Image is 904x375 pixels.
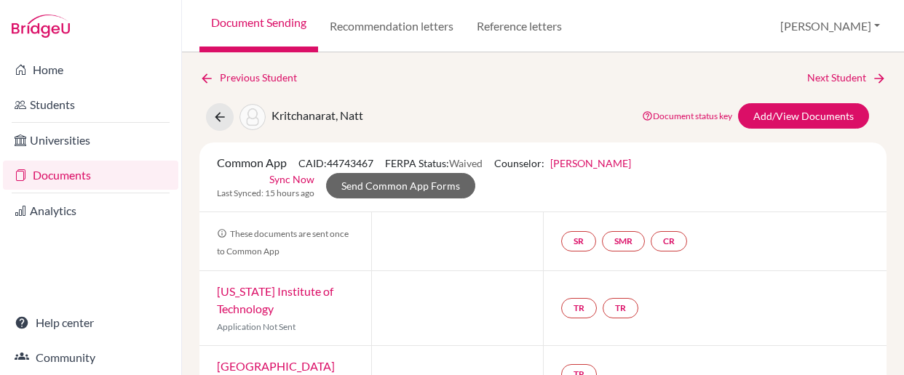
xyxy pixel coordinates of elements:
[603,298,638,318] a: TR
[385,157,483,169] span: FERPA Status:
[217,284,333,315] a: [US_STATE] Institute of Technology
[449,157,483,169] span: Waived
[651,231,687,251] a: CR
[807,70,887,86] a: Next Student
[550,157,631,169] a: [PERSON_NAME]
[561,298,597,318] a: TR
[738,103,869,129] a: Add/View Documents
[217,187,314,200] span: Last Synced: 15 hours ago
[561,231,596,251] a: SR
[12,15,70,38] img: Bridge-U
[271,108,363,122] span: Kritchanarat, Natt
[3,55,178,84] a: Home
[3,308,178,337] a: Help center
[326,173,475,198] a: Send Common App Forms
[3,196,178,225] a: Analytics
[3,161,178,190] a: Documents
[199,70,309,86] a: Previous Student
[269,172,314,187] a: Sync Now
[217,321,296,332] span: Application Not Sent
[602,231,645,251] a: SMR
[494,157,631,169] span: Counselor:
[217,359,335,373] a: [GEOGRAPHIC_DATA]
[217,156,287,169] span: Common App
[298,157,373,169] span: CAID: 44743467
[774,12,887,40] button: [PERSON_NAME]
[217,228,349,257] span: These documents are sent once to Common App
[3,126,178,155] a: Universities
[642,110,732,121] a: Document status key
[3,90,178,119] a: Students
[3,343,178,372] a: Community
